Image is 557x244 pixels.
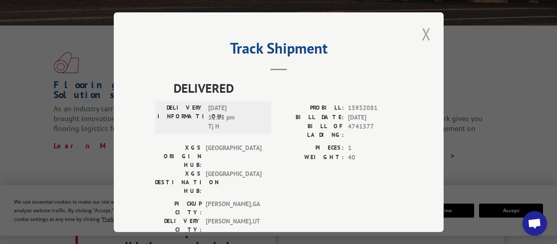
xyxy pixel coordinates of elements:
[348,122,402,139] span: 4741577
[206,217,261,234] span: [PERSON_NAME] , UT
[348,152,402,162] span: 40
[155,217,202,234] label: DELIVERY CITY:
[348,143,402,153] span: 1
[155,169,202,195] label: XGS DESTINATION HUB:
[348,113,402,122] span: [DATE]
[157,103,204,131] label: DELIVERY INFORMATION:
[208,103,264,131] span: [DATE] 12:23 pm Tj H
[348,103,402,113] span: 15932081
[155,199,202,217] label: PICKUP CITY:
[279,122,344,139] label: BILL OF LADING:
[279,103,344,113] label: PROBILL:
[279,143,344,153] label: PIECES:
[155,143,202,169] label: XGS ORIGIN HUB:
[279,152,344,162] label: WEIGHT:
[206,169,261,195] span: [GEOGRAPHIC_DATA]
[522,211,547,236] a: Open chat
[206,143,261,169] span: [GEOGRAPHIC_DATA]
[155,42,402,58] h2: Track Shipment
[174,79,402,97] span: DELIVERED
[419,23,433,45] button: Close modal
[279,113,344,122] label: BILL DATE:
[206,199,261,217] span: [PERSON_NAME] , GA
